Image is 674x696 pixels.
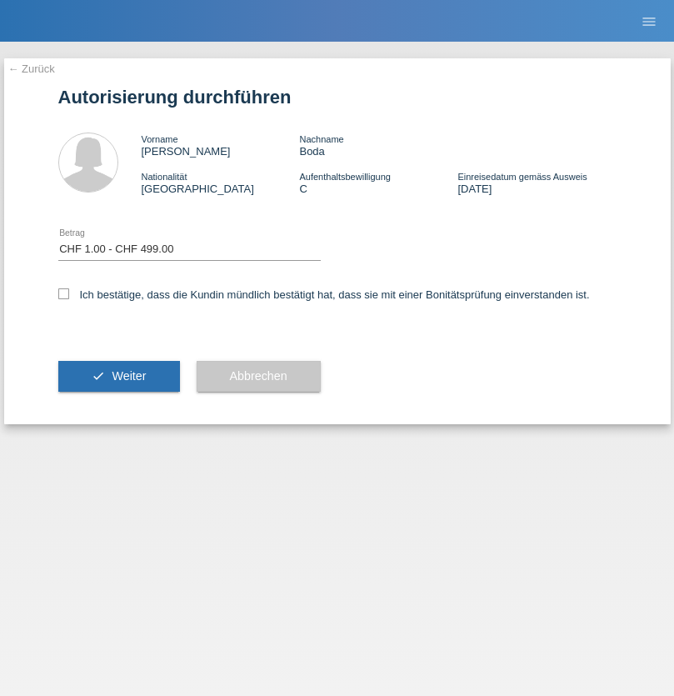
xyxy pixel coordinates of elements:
[58,87,617,108] h1: Autorisierung durchführen
[142,134,178,144] span: Vorname
[112,369,146,383] span: Weiter
[142,172,187,182] span: Nationalität
[299,170,457,195] div: C
[632,16,666,26] a: menu
[299,133,457,158] div: Boda
[58,361,180,393] button: check Weiter
[299,172,390,182] span: Aufenthaltsbewilligung
[58,288,590,301] label: Ich bestätige, dass die Kundin mündlich bestätigt hat, dass sie mit einer Bonitätsprüfung einvers...
[457,170,616,195] div: [DATE]
[197,361,321,393] button: Abbrechen
[299,134,343,144] span: Nachname
[142,133,300,158] div: [PERSON_NAME]
[8,63,55,75] a: ← Zurück
[457,172,587,182] span: Einreisedatum gemäss Ausweis
[230,369,287,383] span: Abbrechen
[92,369,105,383] i: check
[641,13,657,30] i: menu
[142,170,300,195] div: [GEOGRAPHIC_DATA]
